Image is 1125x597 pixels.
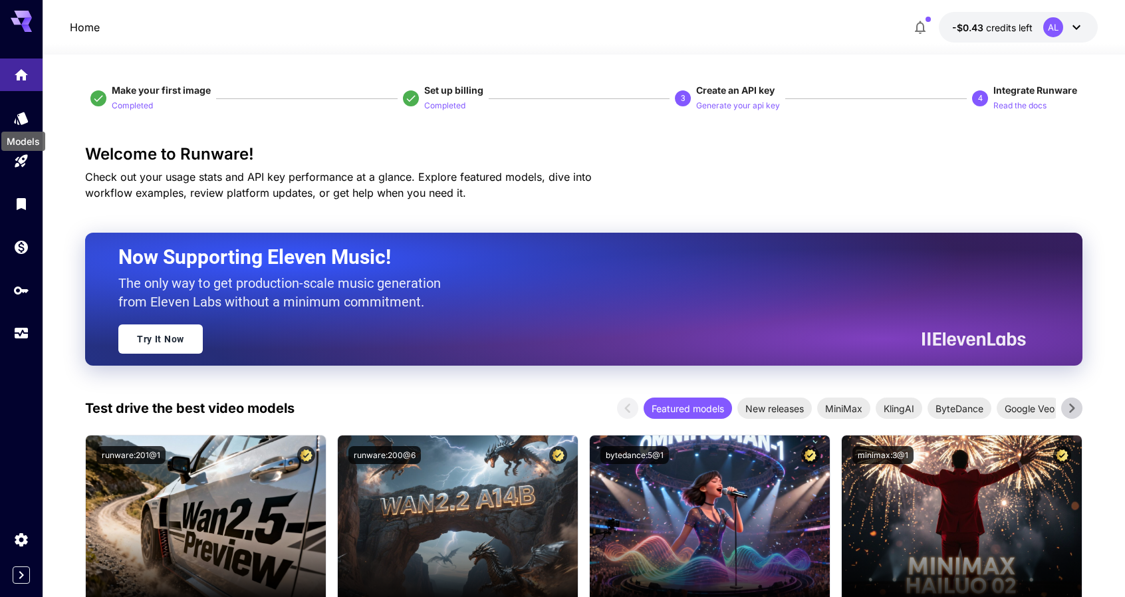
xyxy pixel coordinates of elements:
[817,398,870,419] div: MiniMax
[993,84,1077,96] span: Integrate Runware
[696,84,775,96] span: Create an API key
[13,239,29,255] div: Wallet
[118,324,203,354] a: Try It Now
[13,282,29,298] div: API Keys
[681,92,686,104] p: 3
[876,398,922,419] div: KlingAI
[737,402,812,416] span: New releases
[997,402,1062,416] span: Google Veo
[952,21,1033,35] div: -$0.42878
[1043,17,1063,37] div: AL
[13,110,29,126] div: Models
[13,195,29,212] div: Library
[85,145,1082,164] h3: Welcome to Runware!
[112,100,153,112] p: Completed
[70,19,100,35] nav: breadcrumb
[424,100,465,112] p: Completed
[978,92,983,104] p: 4
[348,446,421,464] button: runware:200@6
[549,446,567,464] button: Certified Model – Vetted for best performance and includes a commercial license.
[424,97,465,113] button: Completed
[85,398,295,418] p: Test drive the best video models
[297,446,315,464] button: Certified Model – Vetted for best performance and includes a commercial license.
[939,12,1098,43] button: -$0.42878AL
[118,274,451,311] p: The only way to get production-scale music generation from Eleven Labs without a minimum commitment.
[96,446,166,464] button: runware:201@1
[993,97,1047,113] button: Read the docs
[696,97,780,113] button: Generate your api key
[993,100,1047,112] p: Read the docs
[696,100,780,112] p: Generate your api key
[13,566,30,584] button: Expand sidebar
[13,531,29,548] div: Settings
[118,245,1016,270] h2: Now Supporting Eleven Music!
[644,402,732,416] span: Featured models
[952,22,986,33] span: -$0.43
[1053,446,1071,464] button: Certified Model – Vetted for best performance and includes a commercial license.
[85,170,592,199] span: Check out your usage stats and API key performance at a glance. Explore featured models, dive int...
[644,398,732,419] div: Featured models
[1,132,45,151] div: Models
[986,22,1033,33] span: credits left
[928,402,991,416] span: ByteDance
[737,398,812,419] div: New releases
[424,84,483,96] span: Set up billing
[801,446,819,464] button: Certified Model – Vetted for best performance and includes a commercial license.
[600,446,669,464] button: bytedance:5@1
[112,97,153,113] button: Completed
[817,402,870,416] span: MiniMax
[13,325,29,342] div: Usage
[876,402,922,416] span: KlingAI
[70,19,100,35] a: Home
[13,63,29,80] div: Home
[852,446,914,464] button: minimax:3@1
[928,398,991,419] div: ByteDance
[13,153,29,170] div: Playground
[997,398,1062,419] div: Google Veo
[112,84,211,96] span: Make your first image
